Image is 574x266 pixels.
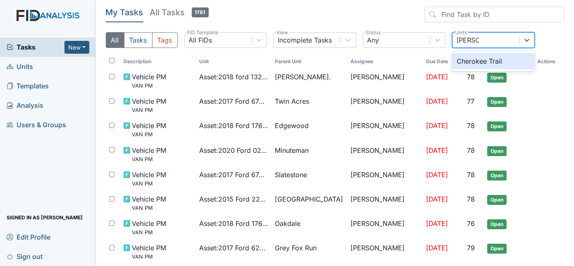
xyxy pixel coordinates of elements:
td: [PERSON_NAME] [347,215,423,240]
span: Signed in as [PERSON_NAME] [7,211,83,224]
small: VAN PM [132,180,166,188]
span: [DATE] [426,146,448,154]
span: 1781 [192,7,209,17]
span: Open [487,171,507,180]
span: [PERSON_NAME]. [275,72,331,82]
td: [PERSON_NAME] [347,117,423,142]
span: [DATE] [426,195,448,203]
span: Asset : 2017 Ford 62225 [199,243,268,253]
span: Open [487,121,507,131]
span: Oakdale [275,218,300,228]
td: [PERSON_NAME] [347,166,423,191]
span: Asset : 2018 Ford 17646 [199,218,268,228]
button: New [64,41,89,54]
span: Vehicle PM VAN PM [132,96,166,114]
span: Slatestone [275,170,307,180]
td: [PERSON_NAME] [347,69,423,93]
span: 78 [467,195,475,203]
span: Users & Groups [7,119,66,131]
span: Open [487,73,507,83]
small: VAN PM [132,204,166,212]
span: [DATE] [426,244,448,252]
span: Asset : 2018 ford 13242 [199,72,268,82]
td: [PERSON_NAME] [347,191,423,215]
small: VAN PM [132,253,166,261]
span: Vehicle PM VAN PM [132,170,166,188]
th: Assignee [347,55,423,69]
span: 78 [467,73,475,81]
span: Minuteman [275,145,309,155]
span: [DATE] [426,73,448,81]
small: VAN PM [132,106,166,114]
span: [GEOGRAPHIC_DATA] [275,194,343,204]
span: [DATE] [426,171,448,179]
span: Vehicle PM VAN PM [132,194,166,212]
span: Vehicle PM VAN PM [132,121,166,138]
span: Analysis [7,99,43,112]
div: Type filter [106,32,178,48]
div: All FIDs [189,35,212,45]
div: Incomplete Tasks [278,35,332,45]
h5: My Tasks [106,7,143,18]
span: Open [487,244,507,254]
span: 78 [467,146,475,154]
span: Vehicle PM VAN PM [132,72,166,90]
small: VAN PM [132,228,166,236]
th: Toggle SortBy [196,55,272,69]
span: Open [487,195,507,205]
span: Sign out [7,250,43,263]
span: [DATE] [426,219,448,228]
td: [PERSON_NAME] [347,240,423,264]
button: Tasks [124,32,152,48]
small: VAN PM [132,82,166,90]
span: Templates [7,80,49,93]
h5: All Tasks [150,7,209,18]
td: [PERSON_NAME] [347,142,423,166]
input: Toggle All Rows Selected [109,58,114,63]
span: 78 [467,171,475,179]
span: 78 [467,121,475,130]
span: Asset : 2015 Ford 22364 [199,194,268,204]
span: Vehicle PM VAN PM [132,145,166,163]
span: Asset : 2017 Ford 67435 [199,96,268,106]
span: [DATE] [426,97,448,105]
span: Vehicle PM VAN PM [132,218,166,236]
span: Asset : 2017 Ford 67436 [199,170,268,180]
span: Asset : 2018 Ford 17643 [199,121,268,131]
span: Open [487,97,507,107]
span: Vehicle PM VAN PM [132,243,166,261]
span: 76 [467,219,475,228]
span: 79 [467,244,475,252]
span: [DATE] [426,121,448,130]
span: Twin Acres [275,96,309,106]
small: VAN PM [132,155,166,163]
div: Any [367,35,379,45]
span: 77 [467,97,474,105]
span: Edit Profile [7,230,50,243]
button: All [106,32,124,48]
button: Tags [152,32,178,48]
div: Cherokee Trail [452,53,535,69]
td: [PERSON_NAME] [347,93,423,117]
span: Open [487,146,507,156]
span: Grey Fox Run [275,243,317,253]
th: Toggle SortBy [272,55,347,69]
input: Find Task by ID [424,7,564,22]
span: Edgewood [275,121,309,131]
small: VAN PM [132,131,166,138]
a: Tasks [7,42,64,52]
span: Units [7,60,33,73]
th: Toggle SortBy [423,55,464,69]
span: Open [487,219,507,229]
th: Actions [534,55,564,69]
th: Toggle SortBy [120,55,196,69]
span: Asset : 2020 Ford 02107 [199,145,268,155]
